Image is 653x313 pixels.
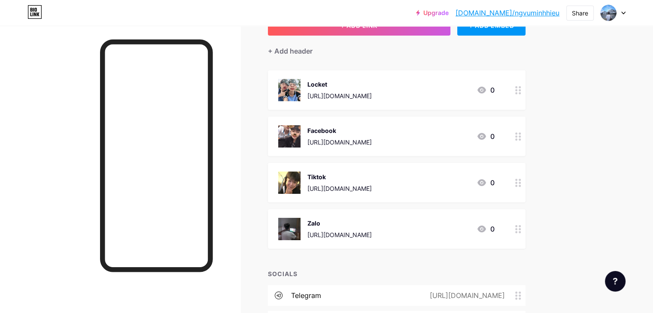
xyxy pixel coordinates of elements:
div: [URL][DOMAIN_NAME] [416,290,515,301]
div: Locket [307,80,372,89]
div: 0 [477,85,495,95]
div: [URL][DOMAIN_NAME] [307,91,372,100]
div: [URL][DOMAIN_NAME] [307,138,372,147]
img: Locket [278,79,301,101]
div: Share [572,9,588,18]
img: ngvuminhhieu [600,5,617,21]
div: [URL][DOMAIN_NAME] [307,184,372,193]
div: [URL][DOMAIN_NAME] [307,230,372,239]
div: SOCIALS [268,269,525,278]
div: Tiktok [307,172,372,181]
div: Zalo [307,219,372,228]
div: 0 [477,131,495,141]
div: Facebook [307,126,372,135]
div: + Add header [268,46,313,56]
a: Upgrade [416,9,449,16]
img: Facebook [278,125,301,147]
img: Tiktok [278,172,301,194]
div: 0 [477,178,495,188]
div: telegram [291,290,321,301]
img: Zalo [278,218,301,240]
a: [DOMAIN_NAME]/ngvuminhhieu [456,8,559,18]
div: 0 [477,224,495,234]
